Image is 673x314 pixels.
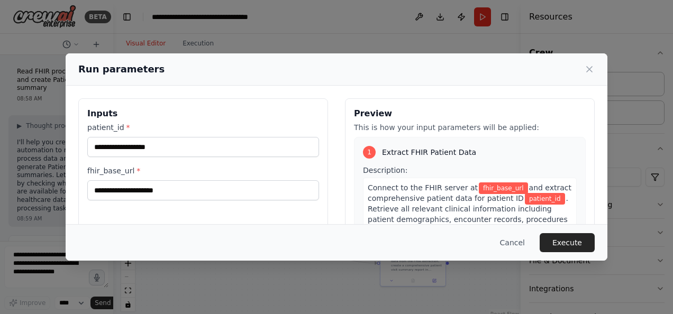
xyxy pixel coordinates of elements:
div: 1 [363,146,376,159]
p: This is how your input parameters will be applied: [354,122,586,133]
span: and extract comprehensive patient data for patient ID [368,183,571,202]
h2: Run parameters [78,62,165,77]
span: Extract FHIR Patient Data [382,147,476,158]
button: Execute [540,233,595,252]
button: Cancel [492,233,533,252]
span: Connect to the FHIR server at [368,183,478,192]
h3: Inputs [87,107,319,120]
span: Variable: patient_id [525,193,565,205]
span: Description: [363,166,407,174]
span: Variable: fhir_base_url [479,182,528,194]
h3: Preview [354,107,586,120]
label: fhir_base_url [87,165,319,176]
label: patient_id [87,122,319,133]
